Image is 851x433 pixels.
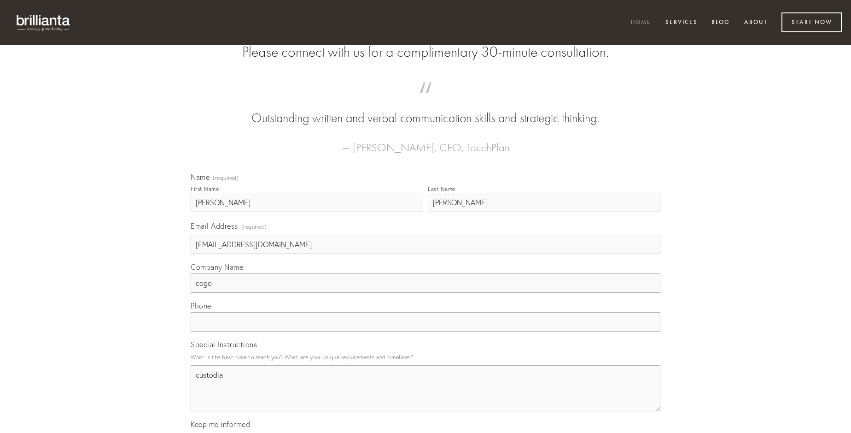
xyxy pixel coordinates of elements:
[191,365,660,411] textarea: custodia
[191,351,660,363] p: What is the best time to reach you? What are your unique requirements and timelines?
[191,221,238,231] span: Email Address
[241,220,267,233] span: (required)
[191,172,210,182] span: Name
[205,91,646,127] blockquote: Outstanding written and verbal communication skills and strategic thinking.
[205,91,646,109] span: “
[191,301,211,310] span: Phone
[705,15,736,30] a: Blog
[205,127,646,157] figcaption: — [PERSON_NAME], CEO, TouchPlan
[191,340,257,349] span: Special Instructions
[191,262,243,272] span: Company Name
[738,15,774,30] a: About
[781,12,842,32] a: Start Now
[191,185,219,192] div: First Name
[191,43,660,61] h2: Please connect with us for a complimentary 30-minute consultation.
[625,15,657,30] a: Home
[191,420,250,429] span: Keep me informed
[213,175,239,181] span: (required)
[428,185,455,192] div: Last Name
[9,9,78,36] img: brillianta - research, strategy, marketing
[659,15,704,30] a: Services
